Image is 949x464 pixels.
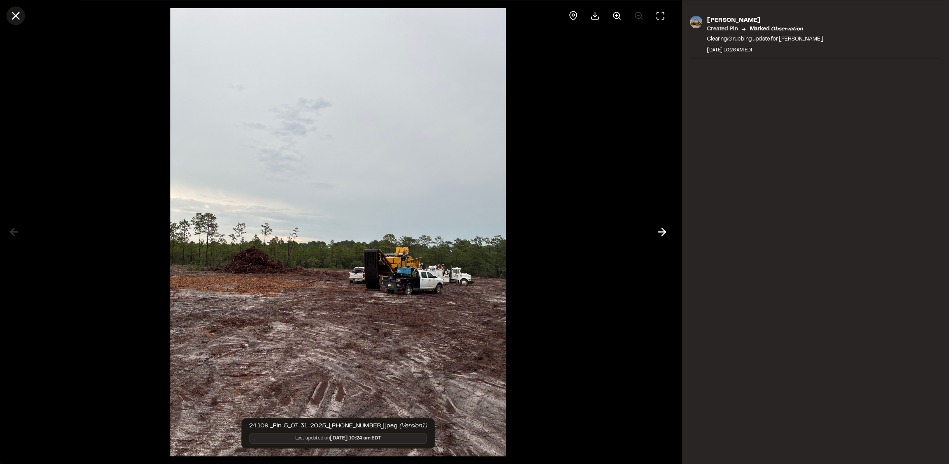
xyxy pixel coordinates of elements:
[707,16,823,25] p: [PERSON_NAME]
[564,6,583,25] div: View pin on map
[750,25,803,34] p: Marked
[651,6,670,25] button: Toggle Fullscreen
[608,6,626,25] button: Zoom in
[707,35,823,44] p: Clearing/Grubbing update for [PERSON_NAME]
[771,27,803,32] em: observation
[6,6,25,25] button: Close modal
[707,47,823,54] div: [DATE] 10:26 AM EDT
[707,25,738,34] p: Created Pin
[653,223,672,242] button: Next photo
[690,16,703,28] img: photo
